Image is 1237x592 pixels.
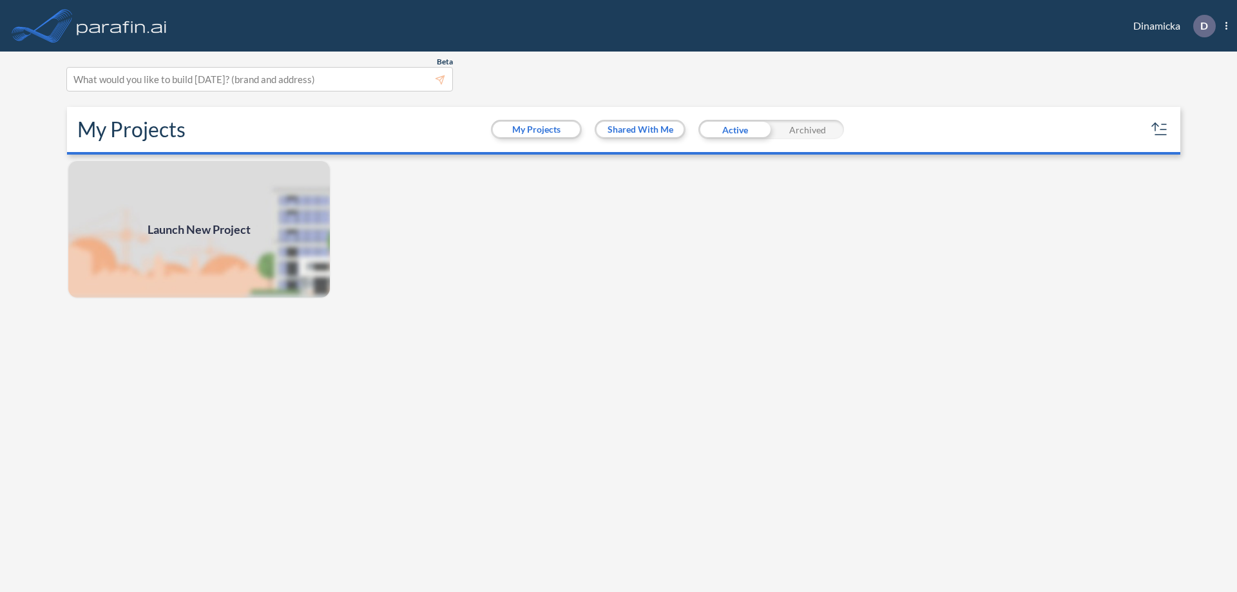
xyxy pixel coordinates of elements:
[74,13,169,39] img: logo
[493,122,580,137] button: My Projects
[148,221,251,238] span: Launch New Project
[67,160,331,299] a: Launch New Project
[698,120,771,139] div: Active
[771,120,844,139] div: Archived
[1200,20,1208,32] p: D
[1114,15,1227,37] div: Dinamicka
[597,122,684,137] button: Shared With Me
[67,160,331,299] img: add
[437,57,453,67] span: Beta
[77,117,186,142] h2: My Projects
[1149,119,1170,140] button: sort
